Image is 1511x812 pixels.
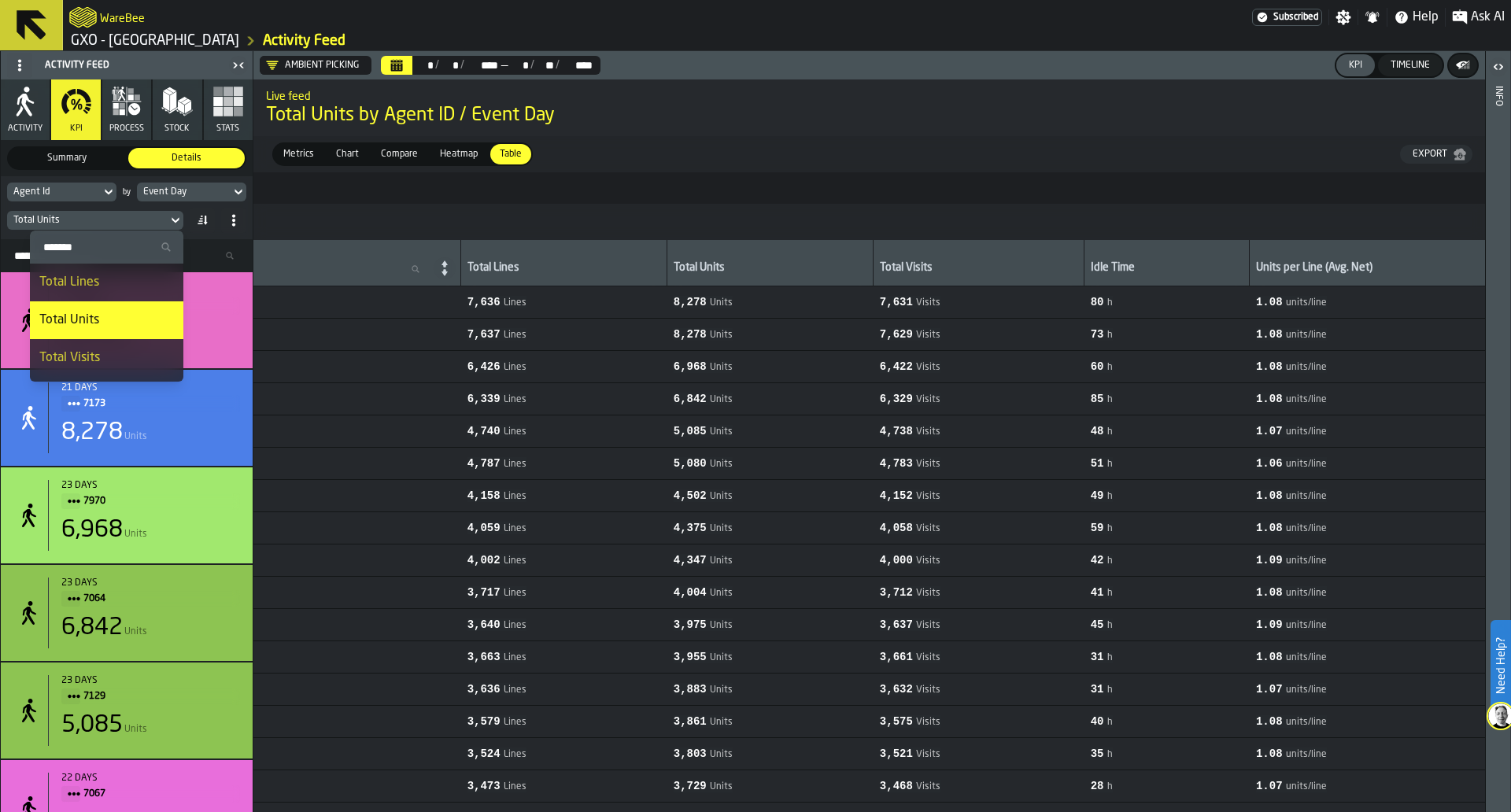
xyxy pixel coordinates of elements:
[1286,330,1327,341] span: units/line
[504,749,526,760] span: Lines
[128,148,245,168] div: thumb
[71,32,239,50] a: link-to-/wh/i/ae0cd702-8cb1-4091-b3be-0aee77957c79
[710,588,733,599] span: Units
[61,675,240,705] div: Title
[560,59,594,72] div: Select date range
[1286,459,1327,470] span: units/line
[277,147,320,161] span: Metrics
[1252,9,1322,26] a: link-to-/wh/i/ae0cd702-8cb1-4091-b3be-0aee77957c79/settings/billing
[674,328,707,341] span: 8,278
[1286,297,1327,308] span: units/line
[467,328,501,341] span: 7,637
[61,480,240,491] div: Start: 9/1/2025, 6:13:46 AM - End: 9/21/2025, 1:41:22 PM
[504,781,526,792] span: Lines
[467,489,501,502] span: 4,158
[467,618,501,631] span: 3,640
[274,144,323,164] div: thumb
[710,685,733,696] span: Units
[1387,8,1445,27] label: button-toggle-Help
[61,614,123,642] div: 6,842
[504,491,526,502] span: Lines
[61,773,240,803] div: Title
[137,183,246,201] div: DropdownMenuValue-eventDay
[1286,717,1327,728] span: units/line
[61,675,240,686] div: Start: 9/1/2025, 6:21:47 AM - End: 9/22/2025, 1:43:28 PM
[1413,8,1439,27] span: Help
[127,146,246,170] label: button-switch-multi-Details
[534,59,556,72] div: Select date range
[61,711,123,740] div: 5,085
[1091,360,1104,373] span: 60
[1107,459,1113,470] span: h
[464,59,499,72] div: Select date range
[109,124,144,134] span: process
[504,620,526,631] span: Lines
[880,651,913,663] span: 3,661
[83,395,227,412] span: 7173
[1343,60,1369,71] div: KPI
[880,457,913,470] span: 4,783
[266,103,1472,128] span: Total Units by Agent ID / Event Day
[371,144,427,164] div: thumb
[504,362,526,373] span: Lines
[467,393,501,405] span: 6,339
[1406,149,1454,160] div: Export
[123,188,131,197] div: by
[69,31,787,50] nav: Breadcrumb
[710,781,733,792] span: Units
[9,148,125,168] div: thumb
[39,349,174,367] div: Total Visits
[7,146,127,170] label: button-switch-multi-Summary
[880,425,913,437] span: 4,738
[1286,491,1327,502] span: units/line
[1286,685,1327,696] span: units/line
[1256,457,1283,470] span: 1.06
[1336,54,1375,76] button: button-KPI
[124,529,147,540] span: Units
[61,578,240,607] div: Title
[1107,717,1113,728] span: h
[674,522,707,534] span: 4,375
[13,186,94,197] div: DropdownMenuValue-agentId
[30,339,183,377] li: dropdown-item
[325,142,370,166] label: button-switch-multi-Chart
[1286,426,1327,437] span: units/line
[30,231,183,528] ul: dropdown-menu
[880,360,913,373] span: 6,422
[1,663,253,758] div: stat-
[61,419,123,447] div: 8,278
[504,297,526,308] span: Lines
[61,578,240,589] div: 23 days
[143,186,224,197] div: DropdownMenuValue-eventDay
[710,555,733,567] span: Units
[1107,588,1113,599] span: h
[1256,780,1283,792] span: 1.07
[30,264,183,301] li: dropdown-item
[710,491,733,502] span: Units
[1107,749,1113,760] span: h
[710,717,733,728] span: Units
[504,459,526,470] span: Lines
[504,652,526,663] span: Lines
[916,297,940,308] span: Visits
[674,586,707,599] span: 4,004
[489,142,533,166] label: button-switch-multi-Table
[880,780,913,792] span: 3,468
[1107,620,1113,631] span: h
[556,59,560,72] div: /
[1286,394,1327,405] span: units/line
[493,147,528,161] span: Table
[504,555,526,567] span: Lines
[430,144,487,164] div: thumb
[467,360,501,373] span: 6,426
[1091,747,1104,760] span: 35
[12,151,122,165] span: Summary
[674,360,707,373] span: 6,968
[260,56,371,75] div: DropdownMenuValue-TmK94kQkw9xMGbuopW5fq
[1107,426,1113,437] span: h
[880,393,913,405] span: 6,329
[381,56,600,75] div: Select date range
[1091,261,1243,277] div: Idle Time
[1384,60,1436,71] div: Timeline
[460,59,464,72] div: /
